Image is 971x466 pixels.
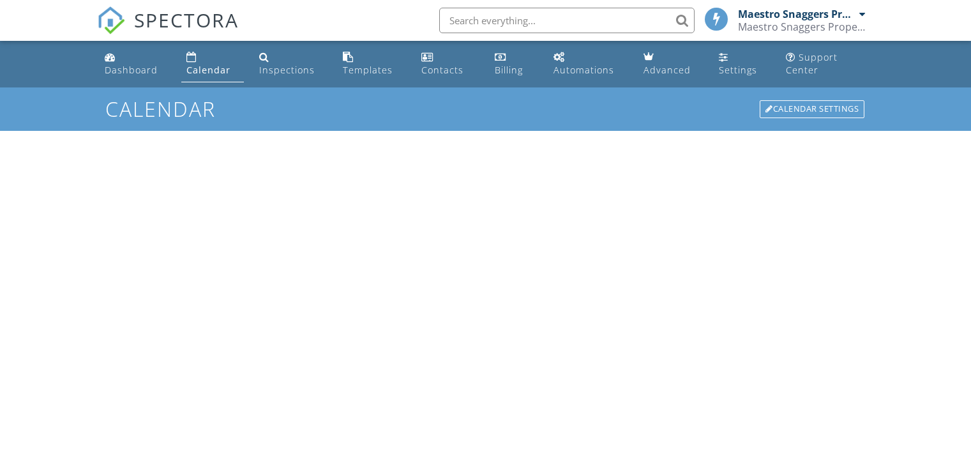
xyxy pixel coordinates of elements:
[738,8,856,20] div: Maestro Snaggers Property Observer LLC
[97,6,125,34] img: The Best Home Inspection Software - Spectora
[490,46,539,82] a: Billing
[97,17,239,44] a: SPECTORA
[719,64,757,76] div: Settings
[100,46,171,82] a: Dashboard
[421,64,463,76] div: Contacts
[495,64,523,76] div: Billing
[439,8,695,33] input: Search everything...
[548,46,628,82] a: Automations (Basic)
[781,46,871,82] a: Support Center
[186,64,230,76] div: Calendar
[259,64,315,76] div: Inspections
[105,64,158,76] div: Dashboard
[638,46,704,82] a: Advanced
[338,46,406,82] a: Templates
[181,46,244,82] a: Calendar
[343,64,393,76] div: Templates
[758,99,866,119] a: Calendar Settings
[738,20,866,33] div: Maestro Snaggers Property Observer
[254,46,327,82] a: Inspections
[134,6,239,33] span: SPECTORA
[644,64,691,76] div: Advanced
[714,46,771,82] a: Settings
[416,46,479,82] a: Contacts
[760,100,864,118] div: Calendar Settings
[105,98,866,120] h1: Calendar
[786,51,838,76] div: Support Center
[553,64,614,76] div: Automations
